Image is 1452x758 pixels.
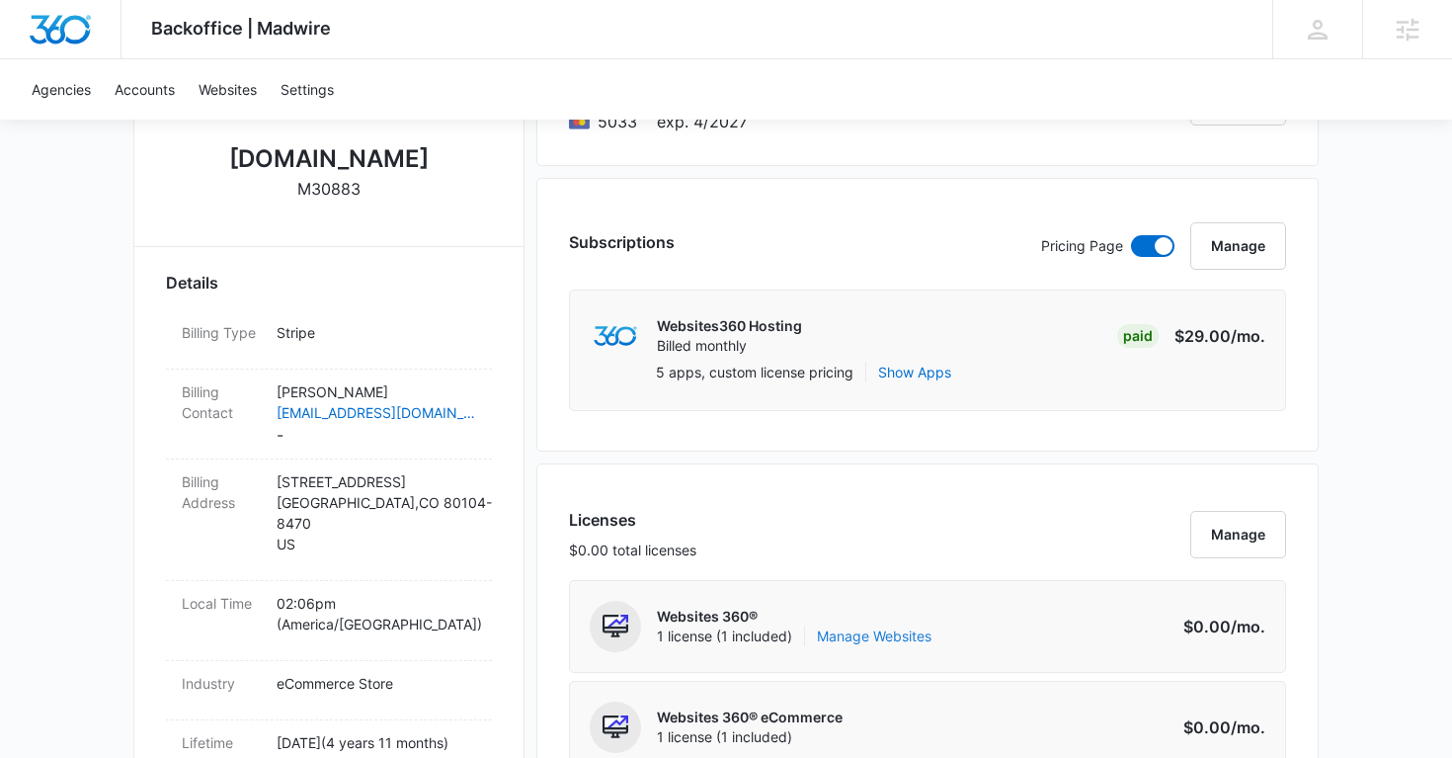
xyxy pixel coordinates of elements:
p: 5 apps, custom license pricing [656,362,853,382]
button: Manage [1190,222,1286,270]
p: $0.00 [1172,716,1265,739]
p: M30883 [297,177,361,201]
p: eCommerce Store [277,673,476,694]
p: Stripe [277,322,476,343]
span: /mo. [1231,717,1265,737]
span: Backoffice | Madwire [151,18,331,39]
p: 02:06pm ( America/[GEOGRAPHIC_DATA] ) [277,593,476,634]
p: Pricing Page [1041,235,1123,257]
p: [DATE] ( 4 years 11 months ) [277,732,476,753]
p: [STREET_ADDRESS] [GEOGRAPHIC_DATA] , CO 80104-8470 US [277,471,476,554]
button: Manage [1190,511,1286,558]
span: /mo. [1231,326,1265,346]
dt: Billing Address [182,471,261,513]
p: Billed monthly [657,336,802,356]
span: Details [166,271,218,295]
p: $29.00 [1172,324,1265,348]
button: Show Apps [878,362,951,382]
div: Billing Contact[PERSON_NAME][EMAIL_ADDRESS][DOMAIN_NAME]- [166,370,492,460]
div: Billing Address[STREET_ADDRESS][GEOGRAPHIC_DATA],CO 80104-8470US [166,460,492,581]
a: Agencies [20,59,103,120]
h3: Licenses [569,508,696,532]
p: $0.00 total licenses [569,540,696,560]
dd: - [277,381,476,447]
span: Mastercard ending with [598,110,637,133]
p: Websites 360® eCommerce [657,708,843,727]
span: /mo. [1231,617,1265,636]
dt: Industry [182,673,261,694]
dt: Billing Contact [182,381,261,423]
span: 1 license (1 included) [657,727,843,747]
p: Websites360 Hosting [657,316,802,336]
p: Websites 360® [657,607,931,627]
div: Local Time02:06pm (America/[GEOGRAPHIC_DATA]) [166,581,492,661]
img: marketing360Logo [594,326,636,347]
dt: Lifetime [182,732,261,753]
a: [EMAIL_ADDRESS][DOMAIN_NAME] [277,402,476,423]
dt: Local Time [182,593,261,614]
div: Billing TypeStripe [166,310,492,370]
div: IndustryeCommerce Store [166,661,492,720]
div: Paid [1117,324,1159,348]
a: Manage Websites [817,627,931,646]
span: 1 license (1 included) [657,627,931,646]
span: exp. 4/2027 [657,110,748,133]
h2: [DOMAIN_NAME] [229,141,429,177]
dt: Billing Type [182,322,261,343]
p: $0.00 [1172,615,1265,638]
a: Websites [187,59,269,120]
p: [PERSON_NAME] [277,381,476,402]
a: Settings [269,59,346,120]
h3: Subscriptions [569,230,675,254]
a: Accounts [103,59,187,120]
